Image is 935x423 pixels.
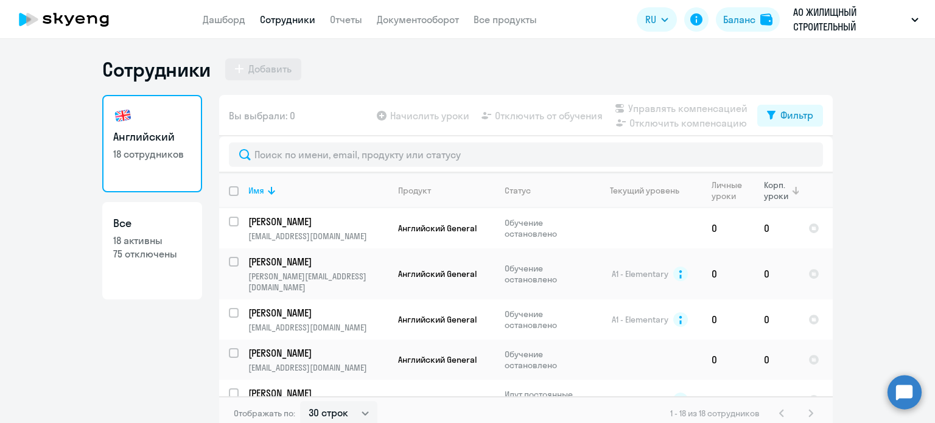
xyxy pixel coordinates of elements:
p: Обучение остановлено [505,217,588,239]
p: [EMAIL_ADDRESS][DOMAIN_NAME] [248,231,388,242]
a: Документооборот [377,13,459,26]
p: [PERSON_NAME] [248,306,386,320]
button: RU [637,7,677,32]
span: Отображать по: [234,408,295,419]
span: A1 - Elementary [612,394,668,405]
div: Имя [248,185,388,196]
p: [PERSON_NAME] [248,215,386,228]
p: [PERSON_NAME] [248,386,386,400]
p: Идут постоянные занятия [505,389,588,411]
p: [PERSON_NAME] [248,255,386,268]
td: 0 [702,380,754,420]
a: [PERSON_NAME] [248,346,388,360]
td: 0 [702,208,754,248]
td: 0 [702,299,754,340]
div: Текущий уровень [598,185,701,196]
p: 18 сотрудников [113,147,191,161]
div: Корп. уроки [764,180,790,201]
div: Личные уроки [712,180,746,201]
input: Поиск по имени, email, продукту или статусу [229,142,823,167]
span: 1 - 18 из 18 сотрудников [670,408,760,419]
div: Продукт [398,185,494,196]
td: 0 [754,208,799,248]
div: Баланс [723,12,755,27]
div: Текущий уровень [610,185,679,196]
p: АО ЖИЛИЩНЫЙ СТРОИТЕЛЬНЫЙ СБЕРЕГАТЕЛЬНЫЙ БАНК ОТБАСЫ БАНК, #3014 [793,5,906,34]
div: Статус [505,185,531,196]
a: [PERSON_NAME] [248,255,388,268]
span: Английский General [398,394,477,405]
p: Обучение остановлено [505,349,588,371]
a: [PERSON_NAME] [248,215,388,228]
div: Имя [248,185,264,196]
p: Обучение остановлено [505,263,588,285]
p: [EMAIL_ADDRESS][DOMAIN_NAME] [248,362,388,373]
img: balance [760,13,772,26]
span: Английский General [398,268,477,279]
td: 0 [754,380,799,420]
span: Английский General [398,314,477,325]
h3: Английский [113,129,191,145]
span: Английский General [398,223,477,234]
a: [PERSON_NAME] [248,386,388,400]
div: Продукт [398,185,431,196]
a: Английский18 сотрудников [102,95,202,192]
div: Фильтр [780,108,813,122]
p: [EMAIL_ADDRESS][DOMAIN_NAME] [248,322,388,333]
a: Отчеты [330,13,362,26]
a: Все продукты [474,13,537,26]
button: Добавить [225,58,301,80]
div: Добавить [248,61,292,76]
h3: Все [113,215,191,231]
button: АО ЖИЛИЩНЫЙ СТРОИТЕЛЬНЫЙ СБЕРЕГАТЕЛЬНЫЙ БАНК ОТБАСЫ БАНК, #3014 [787,5,925,34]
div: Статус [505,185,588,196]
a: [PERSON_NAME] [248,306,388,320]
td: 0 [702,340,754,380]
a: Все18 активны75 отключены [102,202,202,299]
p: [PERSON_NAME] [248,346,386,360]
span: RU [645,12,656,27]
td: 0 [754,340,799,380]
td: 0 [754,299,799,340]
button: Балансbalance [716,7,780,32]
p: [PERSON_NAME][EMAIL_ADDRESS][DOMAIN_NAME] [248,271,388,293]
span: A1 - Elementary [612,268,668,279]
p: 18 активны [113,234,191,247]
p: 75 отключены [113,247,191,260]
span: Вы выбрали: 0 [229,108,295,123]
div: Корп. уроки [764,180,798,201]
button: Фильтр [757,105,823,127]
p: Обучение остановлено [505,309,588,330]
span: A1 - Elementary [612,314,668,325]
td: 0 [754,248,799,299]
a: Дашборд [203,13,245,26]
div: Личные уроки [712,180,754,201]
h1: Сотрудники [102,57,211,82]
img: english [113,106,133,125]
td: 0 [702,248,754,299]
a: Сотрудники [260,13,315,26]
span: Английский General [398,354,477,365]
